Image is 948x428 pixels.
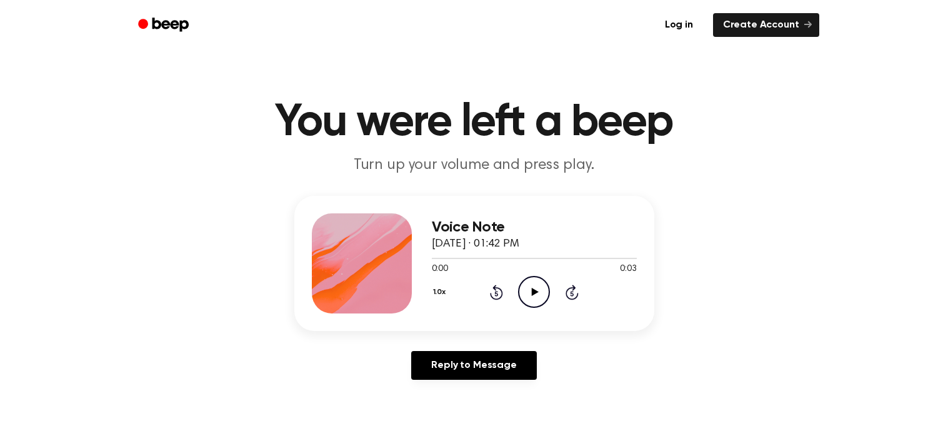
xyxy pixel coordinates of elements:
a: Create Account [713,13,819,37]
span: 0:00 [432,263,448,276]
span: 0:03 [620,263,636,276]
h1: You were left a beep [154,100,794,145]
span: [DATE] · 01:42 PM [432,238,519,250]
p: Turn up your volume and press play. [234,155,714,176]
button: 1.0x [432,282,451,303]
h3: Voice Note [432,219,637,236]
a: Reply to Message [411,351,536,380]
a: Beep [129,13,200,38]
a: Log in [652,11,706,39]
